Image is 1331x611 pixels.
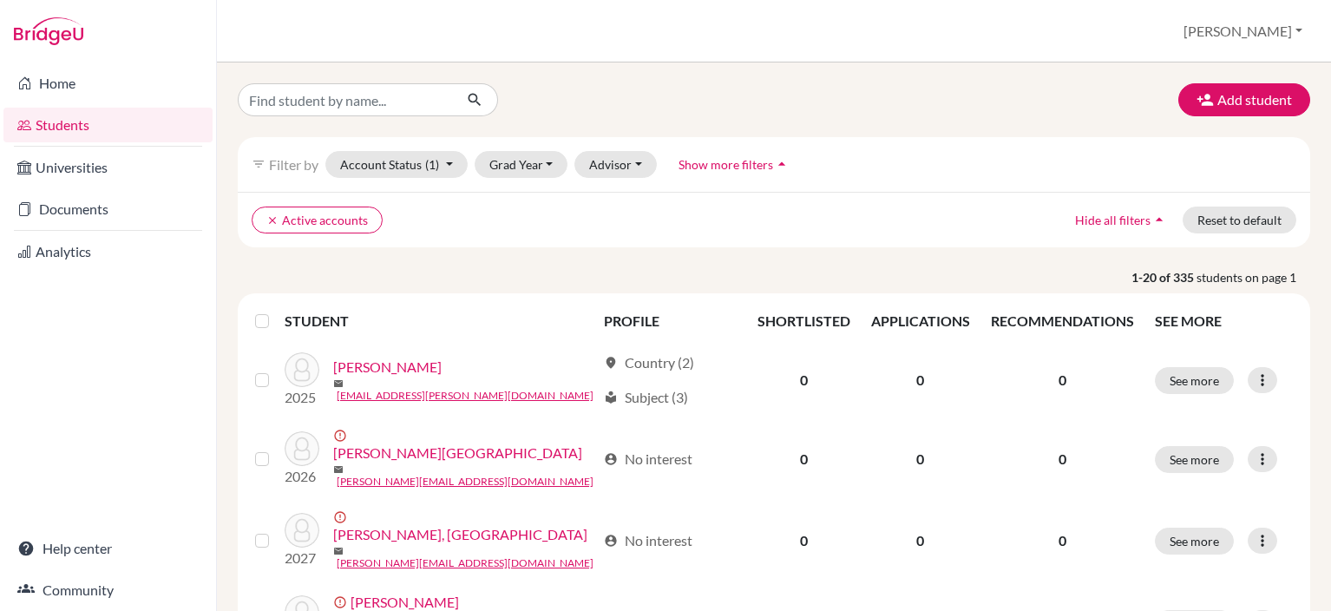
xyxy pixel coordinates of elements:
[333,357,442,378] a: [PERSON_NAME]
[285,431,319,466] img: Adzic, Filip
[3,192,213,227] a: Documents
[14,17,83,45] img: Bridge-U
[980,300,1144,342] th: RECOMMENDATIONS
[1197,268,1310,286] span: students on page 1
[269,156,318,173] span: Filter by
[747,300,861,342] th: SHORTLISTED
[3,108,213,142] a: Students
[1144,300,1303,342] th: SEE MORE
[991,530,1134,551] p: 0
[1131,268,1197,286] strong: 1-20 of 335
[285,387,319,408] p: 2025
[679,157,773,172] span: Show more filters
[285,300,593,342] th: STUDENT
[337,555,593,571] a: [PERSON_NAME][EMAIL_ADDRESS][DOMAIN_NAME]
[604,356,618,370] span: location_on
[333,429,351,443] span: error_outline
[991,449,1134,470] p: 0
[861,418,980,500] td: 0
[1075,213,1151,227] span: Hide all filters
[861,342,980,418] td: 0
[1155,528,1234,555] button: See more
[3,573,213,608] a: Community
[1178,83,1310,116] button: Add student
[333,524,587,545] a: [PERSON_NAME], [GEOGRAPHIC_DATA]
[333,595,351,609] span: error_outline
[333,464,344,475] span: mail
[1155,446,1234,473] button: See more
[861,300,980,342] th: APPLICATIONS
[333,443,582,463] a: [PERSON_NAME][GEOGRAPHIC_DATA]
[333,510,351,524] span: error_outline
[475,151,568,178] button: Grad Year
[664,151,805,178] button: Show more filtersarrow_drop_up
[604,534,618,548] span: account_circle
[604,387,688,408] div: Subject (3)
[574,151,657,178] button: Advisor
[593,300,747,342] th: PROFILE
[252,207,383,233] button: clearActive accounts
[747,500,861,581] td: 0
[861,500,980,581] td: 0
[604,530,692,551] div: No interest
[1155,367,1234,394] button: See more
[285,466,319,487] p: 2026
[747,342,861,418] td: 0
[3,150,213,185] a: Universities
[425,157,439,172] span: (1)
[238,83,453,116] input: Find student by name...
[1183,207,1296,233] button: Reset to default
[266,214,279,227] i: clear
[3,531,213,566] a: Help center
[991,370,1134,391] p: 0
[747,418,861,500] td: 0
[3,234,213,269] a: Analytics
[773,155,790,173] i: arrow_drop_up
[333,378,344,389] span: mail
[337,474,593,489] a: [PERSON_NAME][EMAIL_ADDRESS][DOMAIN_NAME]
[252,157,266,171] i: filter_list
[285,548,319,568] p: 2027
[3,66,213,101] a: Home
[604,352,694,373] div: Country (2)
[333,546,344,556] span: mail
[285,513,319,548] img: Afanaskina, Tatyana
[1060,207,1183,233] button: Hide all filtersarrow_drop_up
[604,449,692,470] div: No interest
[604,391,618,404] span: local_library
[337,388,593,404] a: [EMAIL_ADDRESS][PERSON_NAME][DOMAIN_NAME]
[1151,211,1168,228] i: arrow_drop_up
[604,452,618,466] span: account_circle
[285,352,319,387] img: Adzemovic, Vuk
[1176,15,1310,48] button: [PERSON_NAME]
[325,151,468,178] button: Account Status(1)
